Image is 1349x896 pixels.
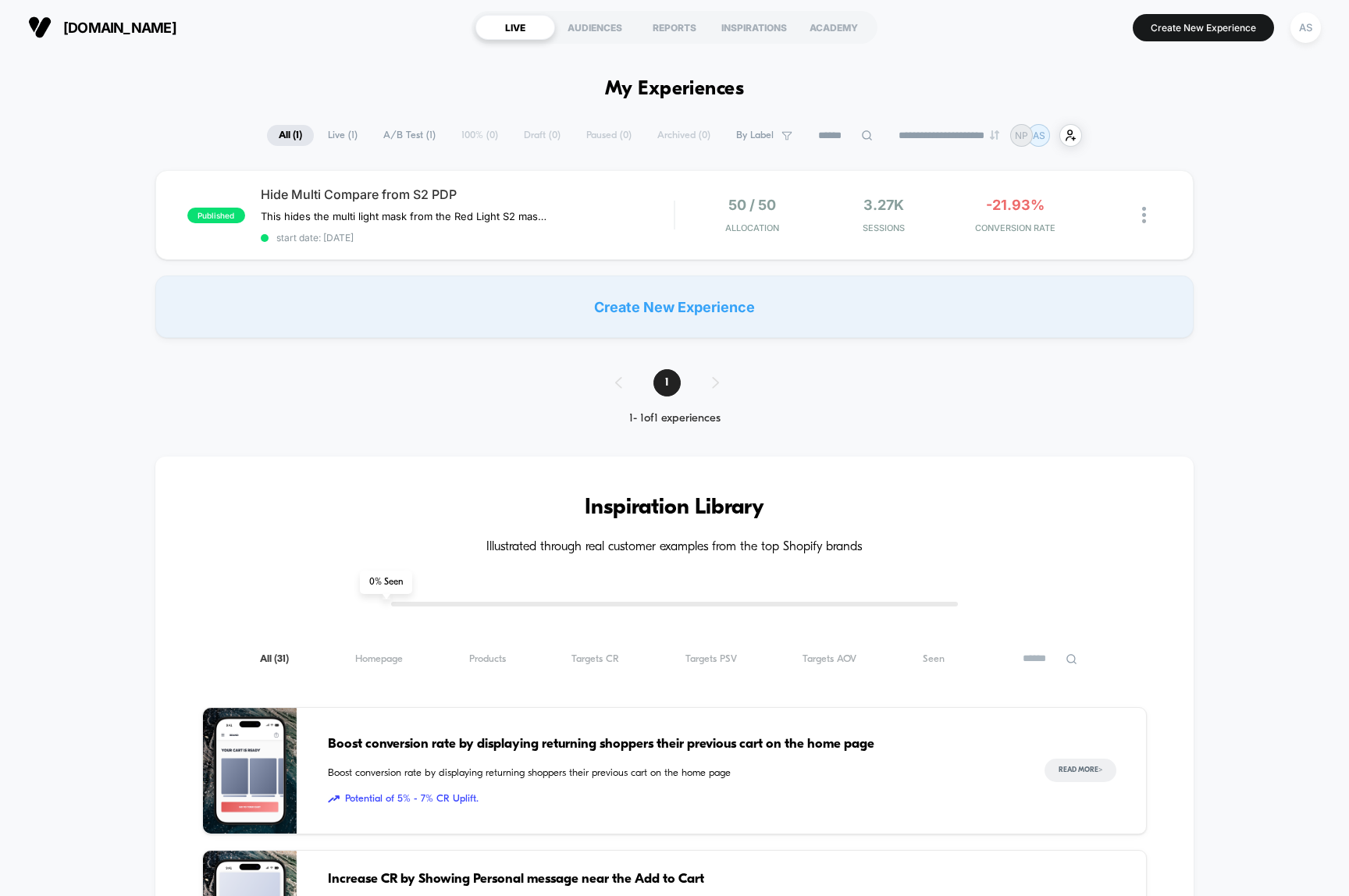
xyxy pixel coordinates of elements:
span: 1 [653,369,681,396]
span: 50 / 50 [728,197,776,213]
span: Allocation [725,222,779,233]
span: Homepage [355,653,403,665]
span: 0 % Seen [360,571,412,594]
button: AS [1286,12,1326,44]
span: Products [469,653,506,665]
h1: My Experiences [605,78,745,101]
span: Boost conversion rate by displaying returning shoppers their previous cart on the home page [328,734,1014,755]
span: All ( 1 ) [267,125,314,146]
div: AUDIENCES [555,15,635,40]
img: Boost conversion rate by displaying returning shoppers their previous cart on the home page [203,708,297,834]
h3: Inspiration Library [202,496,1148,521]
span: Targets PSV [685,653,737,665]
span: Boost conversion rate by displaying returning shoppers their previous cart on the home page [328,766,1014,781]
img: close [1142,207,1146,223]
span: Sessions [822,222,945,233]
span: By Label [736,130,774,141]
span: This hides the multi light mask from the Red Light S2 mask. It matches by page URL, which can inc... [261,210,550,222]
span: Hide Multi Compare from S2 PDP [261,187,674,202]
div: 1 - 1 of 1 experiences [600,412,750,425]
span: CONVERSION RATE [953,222,1077,233]
p: NP [1015,130,1028,141]
span: ( 31 ) [274,654,289,664]
span: All [260,653,289,665]
span: Live ( 1 ) [316,125,369,146]
span: Potential of 5% - 7% CR Uplift. [328,791,1014,807]
span: [DOMAIN_NAME] [63,20,176,36]
span: start date: [DATE] [261,232,674,244]
img: Visually logo [28,16,52,39]
div: ACADEMY [794,15,874,40]
span: A/B Test ( 1 ) [372,125,447,146]
span: Targets CR [571,653,619,665]
span: Increase CR by Showing Personal message near the Add to Cart [328,869,1014,890]
img: end [990,130,999,140]
p: AS [1033,130,1045,141]
h4: Illustrated through real customer examples from the top Shopify brands [202,540,1148,555]
button: Read More> [1045,759,1116,782]
div: INSPIRATIONS [714,15,794,40]
button: [DOMAIN_NAME] [23,15,181,40]
div: AS [1290,12,1321,43]
span: Targets AOV [803,653,856,665]
span: Seen [923,653,945,665]
span: 3.27k [863,197,904,213]
span: -21.93% [986,197,1045,213]
div: Create New Experience [155,276,1194,338]
div: REPORTS [635,15,714,40]
span: published [187,208,245,223]
button: Create New Experience [1133,14,1274,41]
div: LIVE [475,15,555,40]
